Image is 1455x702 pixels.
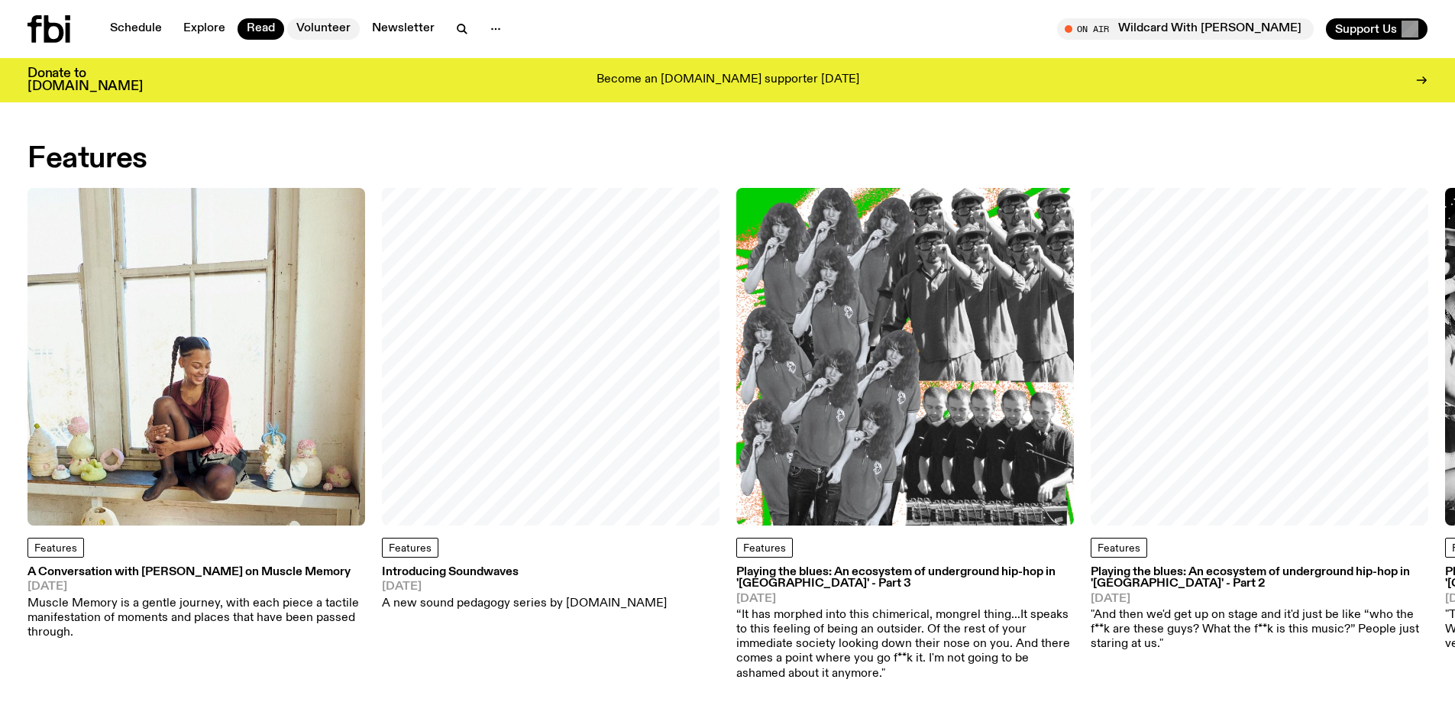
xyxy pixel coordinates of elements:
[382,567,667,578] h3: Introducing Soundwaves
[238,18,284,40] a: Read
[27,145,147,173] h2: Features
[382,597,667,611] p: A new sound pedagogy series by [DOMAIN_NAME]
[597,73,859,87] p: Become an [DOMAIN_NAME] supporter [DATE]
[1098,543,1140,554] span: Features
[363,18,444,40] a: Newsletter
[382,581,667,593] span: [DATE]
[174,18,234,40] a: Explore
[736,567,1074,590] h3: Playing the blues: An ecosystem of underground hip-hop in '[GEOGRAPHIC_DATA]' - Part 3
[34,543,77,554] span: Features
[27,538,84,558] a: Features
[1335,22,1397,36] span: Support Us
[743,543,786,554] span: Features
[27,67,143,93] h3: Donate to [DOMAIN_NAME]
[1091,608,1428,652] p: "And then we'd get up on stage and it'd just be like “who the f**k are these guys? What the f**k ...
[736,608,1074,681] p: “It has morphed into this chimerical, mongrel thing...It speaks to this feeling of being an outsi...
[1326,18,1428,40] button: Support Us
[382,567,667,611] a: Introducing Soundwaves[DATE]A new sound pedagogy series by [DOMAIN_NAME]
[1057,18,1314,40] button: On AirWildcard With [PERSON_NAME]
[27,597,365,641] p: Muscle Memory is a gentle journey, with each piece a tactile manifestation of moments and places ...
[736,538,793,558] a: Features
[1091,594,1428,605] span: [DATE]
[389,543,432,554] span: Features
[382,538,438,558] a: Features
[736,594,1074,605] span: [DATE]
[736,567,1074,681] a: Playing the blues: An ecosystem of underground hip-hop in '[GEOGRAPHIC_DATA]' - Part 3[DATE]“It h...
[27,567,365,578] h3: A Conversation with [PERSON_NAME] on Muscle Memory
[1091,538,1147,558] a: Features
[27,567,365,640] a: A Conversation with [PERSON_NAME] on Muscle Memory[DATE]Muscle Memory is a gentle journey, with e...
[1091,567,1428,590] h3: Playing the blues: An ecosystem of underground hip-hop in '[GEOGRAPHIC_DATA]' - Part 2
[101,18,171,40] a: Schedule
[1091,567,1428,652] a: Playing the blues: An ecosystem of underground hip-hop in '[GEOGRAPHIC_DATA]' - Part 2[DATE]"And ...
[27,581,365,593] span: [DATE]
[287,18,360,40] a: Volunteer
